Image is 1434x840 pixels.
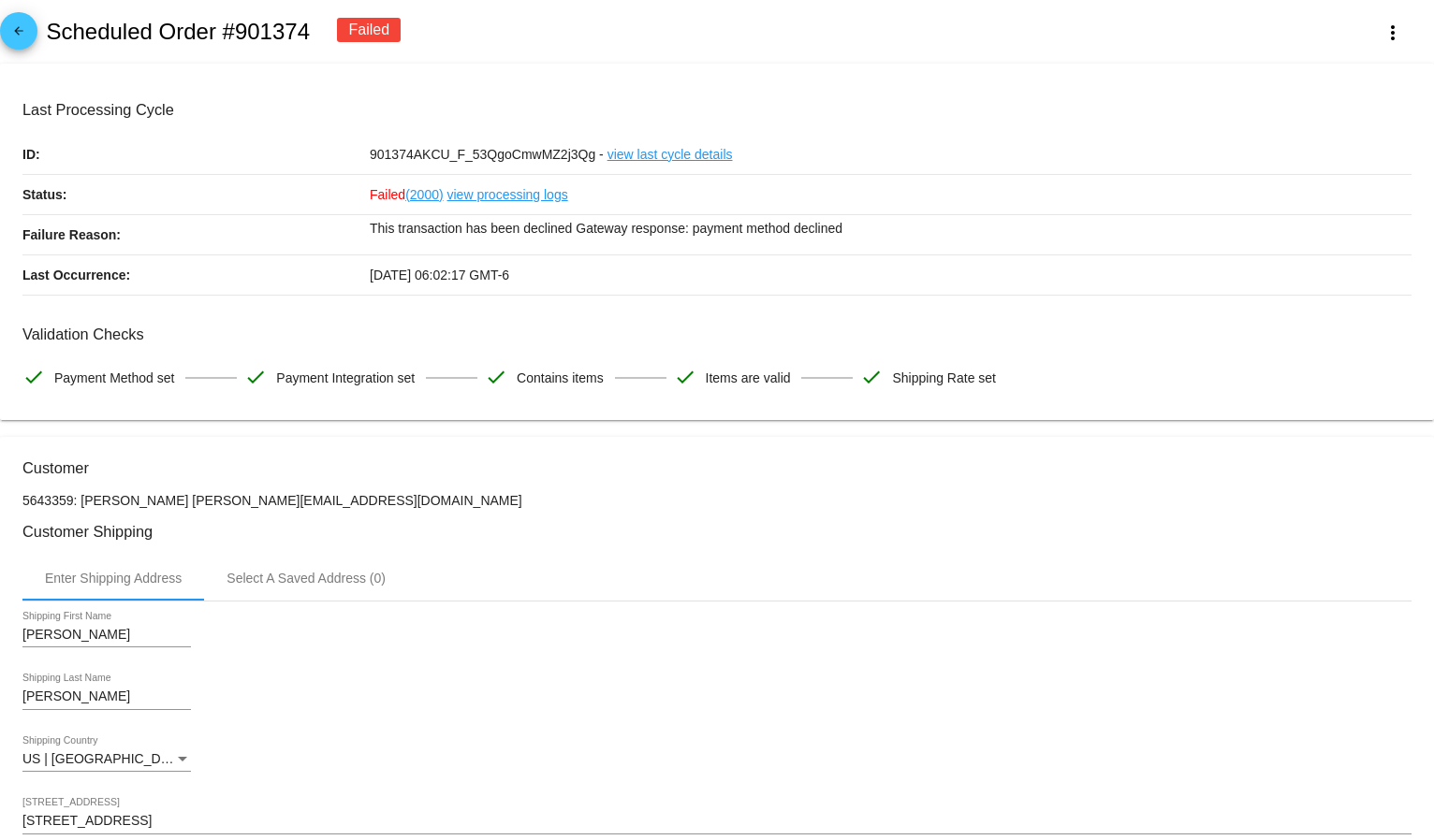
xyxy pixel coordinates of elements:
[7,24,30,47] mat-icon: arrow_back
[1382,22,1404,44] mat-icon: more_vert
[447,175,568,214] a: view processing logs
[370,147,604,162] span: 901374AKCU_F_53QgoCmwMZ2j3Qg -
[22,523,1412,541] h3: Customer Shipping
[46,19,310,45] h2: Scheduled Order #901374
[22,752,191,767] mat-select: Shipping Country
[517,358,604,398] span: Contains items
[22,493,1412,508] p: 5643359: [PERSON_NAME] [PERSON_NAME][EMAIL_ADDRESS][DOMAIN_NAME]
[22,459,1412,477] h3: Customer
[607,135,733,174] a: view last cycle details
[405,175,443,214] a: (2000)
[370,187,444,202] span: Failed
[22,326,1412,343] h3: Validation Checks
[22,255,370,295] p: Last Occurrence:
[22,101,1412,119] h3: Last Processing Cycle
[22,628,191,643] input: Shipping First Name
[674,366,696,388] mat-icon: check
[370,215,1412,241] p: This transaction has been declined Gateway response: payment method declined
[276,358,415,398] span: Payment Integration set
[22,689,191,704] input: Shipping Last Name
[706,358,791,398] span: Items are valid
[54,358,174,398] span: Payment Method set
[45,571,182,586] div: Enter Shipping Address
[22,175,370,214] p: Status:
[892,358,996,398] span: Shipping Rate set
[22,814,1412,829] input: Shipping Street 1
[22,215,370,254] p: Failure Reason:
[370,268,509,282] span: [DATE] 06:02:17 GMT-6
[22,751,188,766] span: US | [GEOGRAPHIC_DATA]
[337,18,401,42] div: Failed
[244,366,267,388] mat-icon: check
[22,366,45,388] mat-icon: check
[227,571,386,586] div: Select A Saved Address (0)
[485,366,507,388] mat-icon: check
[22,135,370,174] p: ID:
[860,366,883,388] mat-icon: check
